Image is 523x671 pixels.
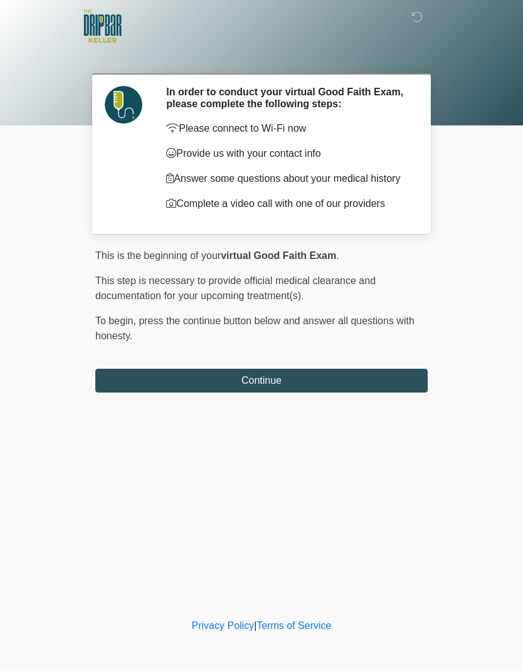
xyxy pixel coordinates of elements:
[95,369,428,393] button: Continue
[86,45,437,68] h1: ‎ ‎
[166,171,409,186] p: Answer some questions about your medical history
[166,86,409,110] h2: In order to conduct your virtual Good Faith Exam, please complete the following steps:
[221,250,336,261] strong: virtual Good Faith Exam
[166,146,409,161] p: Provide us with your contact info
[95,315,139,326] span: To begin,
[166,196,409,211] p: Complete a video call with one of our providers
[166,121,409,136] p: Please connect to Wi-Fi now
[95,275,376,301] span: This step is necessary to provide official medical clearance and documentation for your upcoming ...
[254,620,256,631] a: |
[95,250,221,261] span: This is the beginning of your
[105,86,142,124] img: Agent Avatar
[83,9,122,43] img: The DRIPBaR - Keller Logo
[192,620,255,631] a: Privacy Policy
[336,250,339,261] span: .
[95,315,415,341] span: press the continue button below and answer all questions with honesty.
[256,620,331,631] a: Terms of Service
